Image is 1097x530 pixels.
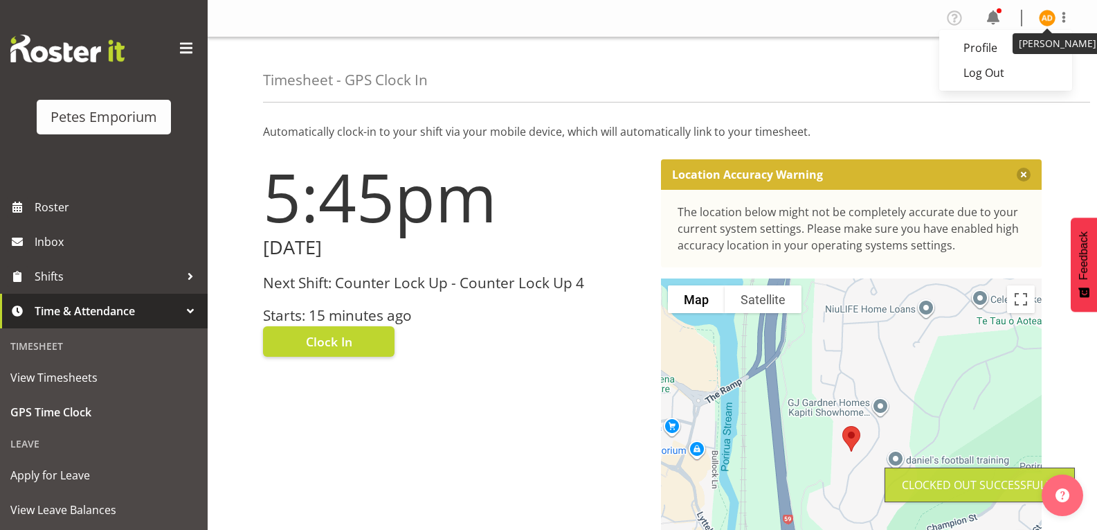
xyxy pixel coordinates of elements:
[3,430,204,458] div: Leave
[10,402,197,423] span: GPS Time Clock
[939,35,1072,60] a: Profile
[3,332,204,360] div: Timesheet
[1039,10,1055,26] img: amelia-denz7002.jpg
[3,395,204,430] a: GPS Time Clock
[263,123,1042,140] p: Automatically clock-in to your shift via your mobile device, which will automatically link to you...
[3,458,204,493] a: Apply for Leave
[263,308,644,324] h3: Starts: 15 minutes ago
[1078,231,1090,280] span: Feedback
[263,72,428,88] h4: Timesheet - GPS Clock In
[10,367,197,388] span: View Timesheets
[1055,488,1069,502] img: help-xxl-2.png
[725,285,801,313] button: Show satellite imagery
[1071,218,1097,312] button: Feedback - Show survey
[51,107,157,127] div: Petes Emporium
[263,159,644,234] h1: 5:45pm
[10,500,197,520] span: View Leave Balances
[1017,168,1031,182] button: Close message
[10,35,125,62] img: Rosterit website logo
[263,326,395,357] button: Clock In
[3,493,204,527] a: View Leave Balances
[263,237,644,258] h2: [DATE]
[902,477,1058,493] div: Clocked out Successfully
[35,301,180,321] span: Time & Attendance
[672,168,823,182] p: Location Accuracy Warning
[3,360,204,395] a: View Timesheets
[35,197,201,218] span: Roster
[10,465,197,486] span: Apply for Leave
[668,285,725,313] button: Show street map
[263,275,644,291] h3: Next Shift: Counter Lock Up - Counter Lock Up 4
[1007,285,1035,313] button: Toggle fullscreen view
[35,266,180,287] span: Shifts
[306,333,352,351] span: Clock In
[939,60,1072,85] a: Log Out
[678,204,1026,254] div: The location below might not be completely accurate due to your current system settings. Please m...
[35,231,201,252] span: Inbox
